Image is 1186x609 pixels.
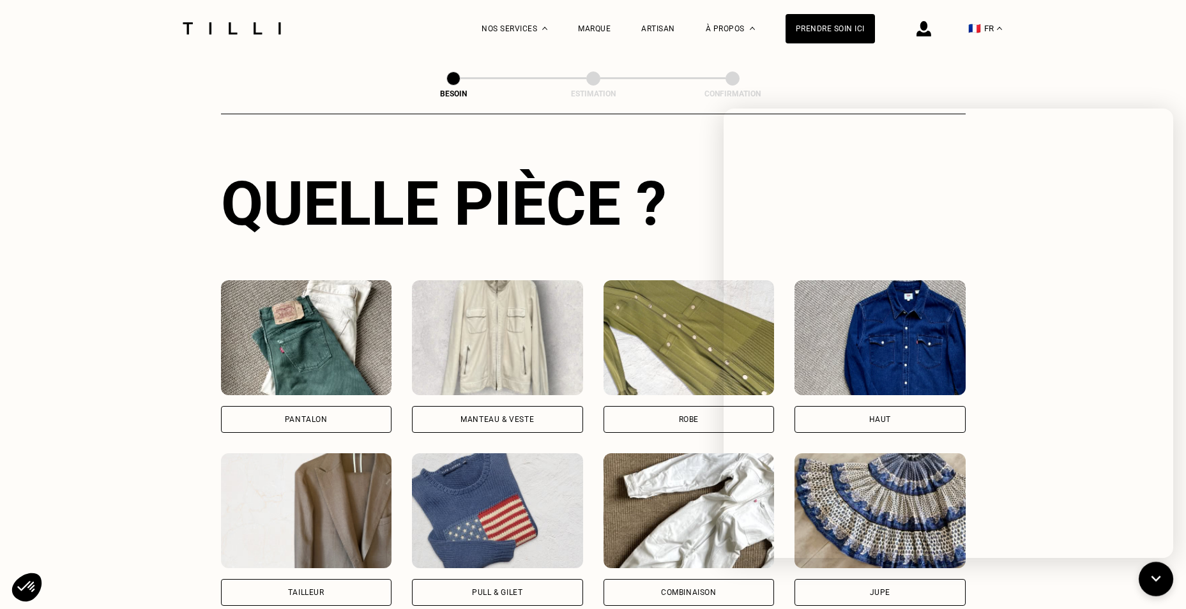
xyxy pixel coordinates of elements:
iframe: AGO chatbot [724,109,1173,558]
div: Quelle pièce ? [221,168,966,239]
img: Tilli retouche votre Pantalon [221,280,392,395]
a: Prendre soin ici [786,14,875,43]
a: Artisan [641,24,675,33]
div: Tailleur [288,589,324,596]
img: Menu déroulant [542,27,547,30]
div: Combinaison [661,589,717,596]
div: Confirmation [669,89,796,98]
span: 🇫🇷 [968,22,981,34]
div: Robe [679,416,699,423]
div: Jupe [870,589,890,596]
img: Tilli retouche votre Manteau & Veste [412,280,583,395]
img: Logo du service de couturière Tilli [178,22,285,34]
img: Menu déroulant à propos [750,27,755,30]
div: Besoin [390,89,517,98]
div: Pull & gilet [472,589,522,596]
div: Manteau & Veste [460,416,534,423]
div: Pantalon [285,416,328,423]
a: Marque [578,24,611,33]
img: Tilli retouche votre Tailleur [221,453,392,568]
img: Tilli retouche votre Combinaison [604,453,775,568]
img: menu déroulant [997,27,1002,30]
img: Tilli retouche votre Pull & gilet [412,453,583,568]
img: Tilli retouche votre Robe [604,280,775,395]
div: Estimation [529,89,657,98]
img: icône connexion [916,21,931,36]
